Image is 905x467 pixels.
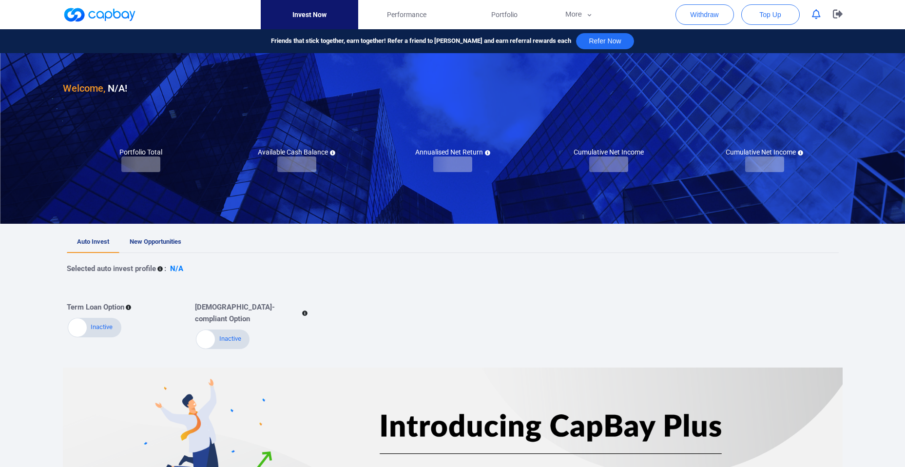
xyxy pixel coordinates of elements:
span: New Opportunities [130,238,181,245]
span: Top Up [759,10,781,19]
h5: Cumulative Net Income [574,148,644,156]
p: N/A [170,263,183,274]
span: Portfolio [491,9,518,20]
p: : [164,263,166,274]
button: Refer Now [576,33,634,49]
span: Auto Invest [77,238,109,245]
h5: Portfolio Total [119,148,162,156]
p: [DEMOGRAPHIC_DATA]-compliant Option [195,301,301,325]
span: Friends that stick together, earn together! Refer a friend to [PERSON_NAME] and earn referral rew... [271,36,571,46]
button: Top Up [741,4,800,25]
span: Performance [387,9,426,20]
button: Withdraw [675,4,734,25]
span: Welcome, [63,82,105,94]
h5: Annualised Net Return [415,148,490,156]
p: Term Loan Option [67,301,124,313]
p: Selected auto invest profile [67,263,156,274]
h5: Cumulative Net Income [726,148,803,156]
h3: N/A ! [63,80,127,96]
h5: Available Cash Balance [258,148,335,156]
